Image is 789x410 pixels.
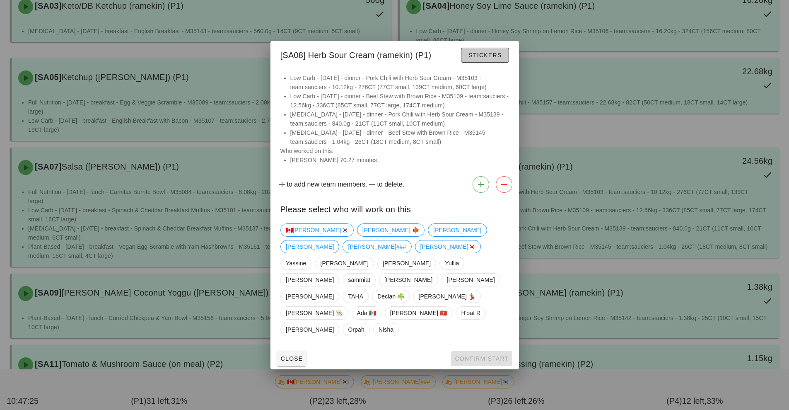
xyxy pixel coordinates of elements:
[280,355,303,362] span: Close
[270,73,519,173] div: Who worked on this:
[286,323,334,336] span: [PERSON_NAME]
[348,274,370,286] span: sammiat
[290,155,509,165] li: [PERSON_NAME] 70.27 minutes
[357,307,376,319] span: Ada 🇲🇽
[286,224,348,236] span: 🇨🇦[PERSON_NAME]🇰🇷
[286,307,343,319] span: [PERSON_NAME] 👨🏼‍🍳
[420,240,475,253] span: [PERSON_NAME]🇰🇷
[377,290,404,303] span: Declan ☘️
[468,52,502,58] span: Stickers
[290,73,509,92] li: Low Carb - [DATE] - dinner - Pork Chili with Herb Sour Cream - M35103 - team:sauciers - 10.12kg -...
[290,110,509,128] li: [MEDICAL_DATA] - [DATE] - dinner - Pork Chili with Herb Sour Cream - M35139 - team:sauciers - 840...
[270,196,519,220] div: Please select who will work on this
[362,224,419,236] span: [PERSON_NAME] 🍁
[290,128,509,146] li: [MEDICAL_DATA] - [DATE] - dinner - Beef Stew with Brown Rice - M35145 - team:sauciers - 1.04kg - ...
[461,307,480,319] span: H'oat R
[320,257,368,269] span: [PERSON_NAME]
[348,323,364,336] span: Orpah
[390,307,447,319] span: [PERSON_NAME] 🇻🇳
[348,240,406,253] span: [PERSON_NAME]###
[270,41,519,67] div: [SA08] Herb Sour Cream (ramekin) (P1)
[270,173,519,196] div: to add new team members. to delete.
[433,224,481,236] span: [PERSON_NAME]
[277,351,306,366] button: Close
[378,323,393,336] span: Nisha
[461,48,509,63] button: Stickers
[382,257,430,269] span: [PERSON_NAME]
[446,274,495,286] span: [PERSON_NAME]
[418,290,475,303] span: [PERSON_NAME] 💃🏽
[348,290,363,303] span: TAHA
[286,240,334,253] span: [PERSON_NAME]
[445,257,459,269] span: Yullia
[286,257,306,269] span: Yassine
[384,274,432,286] span: [PERSON_NAME]
[286,274,334,286] span: [PERSON_NAME]
[290,92,509,110] li: Low Carb - [DATE] - dinner - Beef Stew with Brown Rice - M35109 - team:sauciers - 12.56kg - 336CT...
[286,290,334,303] span: [PERSON_NAME]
